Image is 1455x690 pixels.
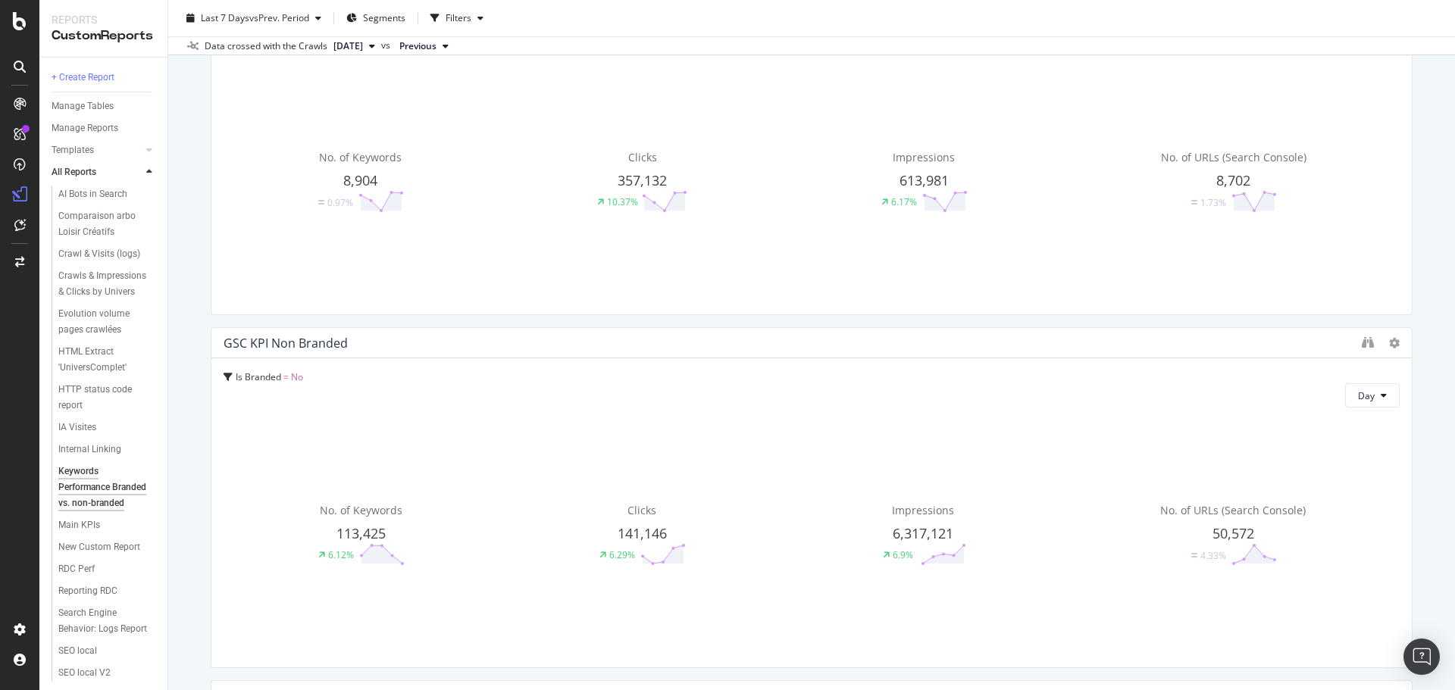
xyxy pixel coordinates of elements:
span: vs Prev. Period [249,11,309,24]
a: Evolution volume pages crawlées [58,306,157,338]
div: 6.12% [328,548,354,561]
div: Crawl & Visits (logs) [58,246,140,262]
a: All Reports [52,164,142,180]
span: No. of URLs (Search Console) [1160,503,1306,517]
div: Open Intercom Messenger [1403,638,1440,675]
button: Segments [340,6,411,30]
button: Filters [424,6,490,30]
span: vs [381,39,393,52]
span: 141,146 [618,524,667,542]
a: HTTP status code report [58,382,157,414]
div: Internal Linking [58,442,121,457]
div: Templates [52,142,94,158]
a: Keywords Performance Branded vs. non-branded [58,464,157,511]
div: IA Visites [58,420,96,436]
div: Data crossed with the Crawls [205,39,327,53]
a: Crawls & Impressions & Clicks by Univers [58,268,157,300]
div: + Create Report [52,70,114,86]
a: IA Visites [58,420,157,436]
a: RDC Perf [58,561,157,577]
div: RDC Perf [58,561,95,577]
span: 357,132 [618,171,667,189]
a: Templates [52,142,142,158]
span: Last 7 Days [201,11,249,24]
div: Reporting RDC [58,583,117,599]
div: GSC KPI non branded [224,336,348,351]
div: binoculars [1362,336,1374,348]
button: [DATE] [327,37,381,55]
img: Equal [1191,553,1197,557]
span: Previous [399,39,436,53]
div: Filters [446,11,471,24]
div: SEO local V2 [58,665,111,681]
span: Impressions [892,503,954,517]
div: SEO local [58,643,97,659]
span: 8,702 [1216,171,1250,189]
div: HTTP status code report [58,382,144,414]
div: Search Engine Behavior: Logs Report [58,605,148,637]
a: Manage Tables [52,98,157,114]
button: Day [1345,383,1400,407]
a: SEO local [58,643,157,659]
div: Crawls & Impressions & Clicks by Univers [58,268,149,300]
span: Day [1358,389,1375,402]
div: HTML Extract 'UniversComplet' [58,344,146,376]
span: = [283,370,289,383]
div: Manage Tables [52,98,114,114]
a: Main KPIs [58,517,157,533]
span: Is Branded [236,370,281,383]
span: Clicks [628,150,657,164]
div: Comparaison arbo Loisir Créatifs [58,208,147,240]
div: GSC KPI non brandedIs Branded = NoDayNo. of Keywords113,4256.12%Clicks141,1466.29%Impressions6,31... [211,327,1413,668]
span: No [291,370,303,383]
div: 6.17% [891,195,917,208]
div: All Reports [52,164,96,180]
span: 2025 Aug. 11th [333,39,363,53]
div: 1.73% [1200,196,1226,209]
a: Crawl & Visits (logs) [58,246,157,262]
div: 4.33% [1200,549,1226,562]
span: 50,572 [1212,524,1254,542]
span: Clicks [627,503,656,517]
span: 6,317,121 [893,524,953,542]
img: Equal [318,200,324,205]
button: Last 7 DaysvsPrev. Period [180,6,327,30]
div: Main KPIs [58,517,100,533]
span: Segments [363,11,405,24]
a: New Custom Report [58,539,157,555]
div: CustomReports [52,27,155,45]
a: Manage Reports [52,120,157,136]
a: + Create Report [52,70,157,86]
div: Evolution volume pages crawlées [58,306,147,338]
a: Reporting RDC [58,583,157,599]
button: Previous [393,37,455,55]
a: HTML Extract 'UniversComplet' [58,344,157,376]
span: No. of Keywords [319,150,402,164]
img: Equal [1191,200,1197,205]
a: AI Bots in Search [58,186,157,202]
span: 8,904 [343,171,377,189]
div: Manage Reports [52,120,118,136]
span: No. of URLs (Search Console) [1161,150,1306,164]
div: AI Bots in Search [58,186,127,202]
div: 6.29% [609,548,635,561]
a: Comparaison arbo Loisir Créatifs [58,208,157,240]
a: SEO local V2 [58,665,157,681]
span: 113,425 [336,524,386,542]
div: New Custom Report [58,539,140,555]
div: 0.97% [327,196,353,209]
span: No. of Keywords [320,503,402,517]
div: Reports [52,12,155,27]
a: Internal Linking [58,442,157,457]
span: Impressions [893,150,955,164]
a: Search Engine Behavior: Logs Report [58,605,157,637]
div: Keywords Performance Branded vs. non-branded [58,464,150,511]
span: 613,981 [900,171,949,189]
div: 10.37% [607,195,638,208]
div: 6.9% [893,548,913,561]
